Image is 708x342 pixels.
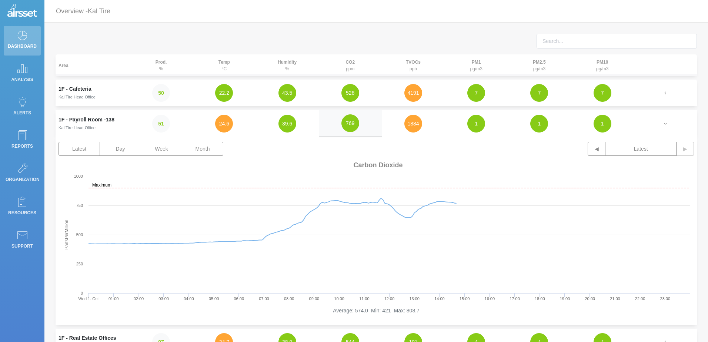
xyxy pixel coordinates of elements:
text: 15:00 [460,296,470,301]
button: 39.6 [278,115,296,133]
p: Dashboard [6,41,39,52]
input: Search... [537,34,697,48]
a: Resources [4,192,41,222]
text: 03:00 [158,296,169,301]
button: 50 [152,84,170,102]
p: Analysis [6,74,39,85]
strong: PM1 [472,60,481,65]
text: 02:00 [134,296,144,301]
text: 08:00 [284,296,294,301]
text: 0 [81,291,83,295]
p: Organization [6,174,39,185]
text: 01:00 [108,296,119,301]
text: Wed 1. Oct [79,296,99,301]
a: Dashboard [4,26,41,56]
text: 500 [76,232,83,237]
button: Month [182,142,223,156]
p: Overview - [56,4,110,18]
text: 05:00 [209,296,219,301]
text: 750 [76,203,83,208]
a: Alerts [4,93,41,122]
strong: Temp [218,60,230,65]
button: 22.2 [215,84,233,102]
th: % [256,54,318,76]
td: 1F - Payroll Room -138Kal Tire Head Office [56,110,130,137]
strong: CO2 [345,60,355,65]
text: 21:00 [610,296,620,301]
button: 7 [467,84,485,102]
th: ppb [382,54,445,76]
text: 19:00 [560,296,570,301]
text: 06:00 [234,296,244,301]
text: Maximum [92,182,111,188]
img: Logo [7,4,37,19]
text: 18:00 [535,296,545,301]
th: μg/m3 [445,54,508,76]
text: 04:00 [184,296,194,301]
text: 07:00 [259,296,269,301]
th: ppm [319,54,382,76]
p: Reports [6,141,39,152]
button: Latest [605,142,677,156]
small: Kal Tire Head Office [59,95,96,99]
button: 43.5 [278,84,296,102]
span: Carbon Dioxide [354,161,403,169]
p: Support [6,241,39,252]
button: 7 [594,84,611,102]
button: 1 [530,115,548,133]
text: 16:00 [485,296,495,301]
button: 1884 [404,115,422,133]
strong: TVOCs [406,60,421,65]
strong: PM2.5 [533,60,546,65]
a: Organization [4,159,41,189]
li: Average: 574.0 [333,307,368,315]
strong: Prod. [156,60,167,65]
p: Alerts [6,107,39,118]
text: 17:00 [510,296,520,301]
th: μg/m3 [508,54,571,76]
strong: 51 [158,121,164,127]
text: 1000 [74,174,83,178]
text: 12:00 [384,296,395,301]
th: % [130,54,193,76]
th: μg/m3 [571,54,634,76]
button: 528 [341,84,359,102]
button: 1 [594,115,611,133]
td: 1F - CafeteriaKal Tire Head Office [56,80,130,106]
text: 20:00 [585,296,595,301]
small: Kal Tire Head Office [59,125,96,130]
a: Analysis [4,59,41,89]
a: Reports [4,126,41,155]
text: 11:00 [359,296,370,301]
text: 250 [76,262,83,266]
a: Support [4,226,41,255]
text: 22:00 [635,296,645,301]
button: ▶ [676,142,694,156]
button: 769 [341,114,359,132]
button: 7 [530,84,548,102]
strong: 50 [158,90,164,96]
p: Resources [6,207,39,218]
li: Max: 808.7 [394,307,420,315]
text: 10:00 [334,296,344,301]
button: Day [100,142,141,156]
text: 09:00 [309,296,320,301]
text: 14:00 [434,296,445,301]
button: 1 [467,115,485,133]
th: °C [193,54,256,76]
text: 13:00 [409,296,420,301]
text: PartsPerMillion [64,220,69,250]
strong: Area [59,63,69,68]
text: 23:00 [660,296,671,301]
button: 51 [152,115,170,133]
button: 4191 [404,84,422,102]
button: Week [141,142,182,156]
button: ◀ [588,142,605,156]
strong: Humidity [278,60,297,65]
button: Latest [59,142,100,156]
button: 24.6 [215,115,233,133]
li: Min: 421 [371,307,391,315]
strong: PM10 [597,60,608,65]
span: Kal Tire [88,7,110,15]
